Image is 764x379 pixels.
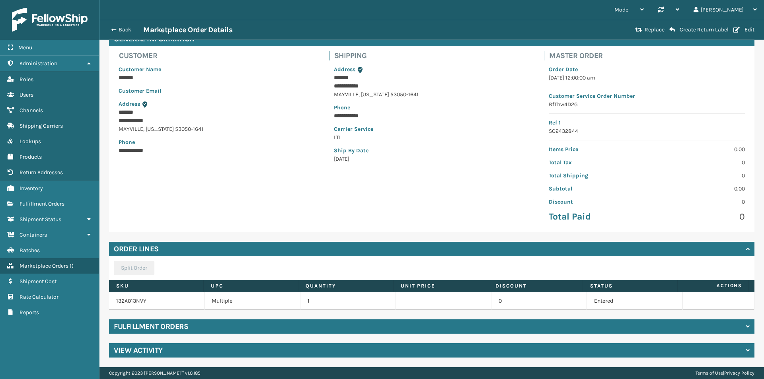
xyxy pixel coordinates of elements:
[549,119,745,127] p: Ref 1
[652,198,745,206] p: 0
[19,247,40,254] span: Batches
[549,100,745,109] p: BfThw4D2G
[116,297,146,304] a: 132A013NVY
[19,60,57,67] span: Administration
[119,138,315,146] p: Phone
[652,145,745,154] p: 0.00
[114,261,154,275] button: Split Order
[549,127,745,135] p: SO2432844
[549,92,745,100] p: Customer Service Order Number
[114,346,163,355] h4: View Activity
[549,145,642,154] p: Items Price
[334,51,535,60] h4: Shipping
[549,185,642,193] p: Subtotal
[669,27,675,33] i: Create Return Label
[401,282,481,290] label: Unit Price
[334,103,530,112] p: Phone
[19,185,43,192] span: Inventory
[19,138,41,145] span: Lookups
[334,90,530,99] p: MAYVILLE , [US_STATE] 53050-1641
[19,262,68,269] span: Marketplace Orders
[652,185,745,193] p: 0.00
[306,282,386,290] label: Quantity
[590,282,670,290] label: Status
[119,87,315,95] p: Customer Email
[680,279,747,292] span: Actions
[549,158,642,167] p: Total Tax
[587,292,682,310] td: Entered
[107,26,143,33] button: Back
[491,292,587,310] td: 0
[19,293,58,300] span: Rate Calculator
[495,282,575,290] label: Discount
[19,122,63,129] span: Shipping Carriers
[119,101,140,107] span: Address
[635,27,642,33] i: Replace
[114,244,159,254] h4: Order Lines
[18,44,32,51] span: Menu
[119,51,320,60] h4: Customer
[143,25,232,35] h3: Marketplace Order Details
[12,8,88,32] img: logo
[549,74,745,82] p: [DATE] 12:00:00 am
[19,76,33,83] span: Roles
[19,107,43,114] span: Channels
[652,158,745,167] p: 0
[119,65,315,74] p: Customer Name
[334,155,530,163] p: [DATE]
[733,27,740,33] i: Edit
[724,370,754,376] a: Privacy Policy
[19,309,39,316] span: Reports
[549,198,642,206] p: Discount
[731,26,757,33] button: Edit
[549,211,642,223] p: Total Paid
[19,231,47,238] span: Containers
[19,91,33,98] span: Users
[696,367,754,379] div: |
[116,282,196,290] label: SKU
[652,211,745,223] p: 0
[19,216,61,223] span: Shipment Status
[334,66,355,73] span: Address
[549,51,750,60] h4: Master Order
[696,370,723,376] a: Terms of Use
[549,171,642,180] p: Total Shipping
[667,26,731,33] button: Create Return Label
[19,200,64,207] span: Fulfillment Orders
[549,65,745,74] p: Order Date
[334,125,530,133] p: Carrier Service
[652,171,745,180] p: 0
[211,282,291,290] label: UPC
[19,169,63,176] span: Return Addresses
[334,133,530,142] p: LTL
[70,262,74,269] span: ( )
[334,146,530,155] p: Ship By Date
[300,292,396,310] td: 1
[19,154,42,160] span: Products
[114,322,188,331] h4: Fulfillment Orders
[109,367,201,379] p: Copyright 2023 [PERSON_NAME]™ v 1.0.185
[614,6,628,13] span: Mode
[205,292,300,310] td: Multiple
[119,125,315,133] p: MAYVILLE , [US_STATE] 53050-1641
[19,278,57,285] span: Shipment Cost
[633,26,667,33] button: Replace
